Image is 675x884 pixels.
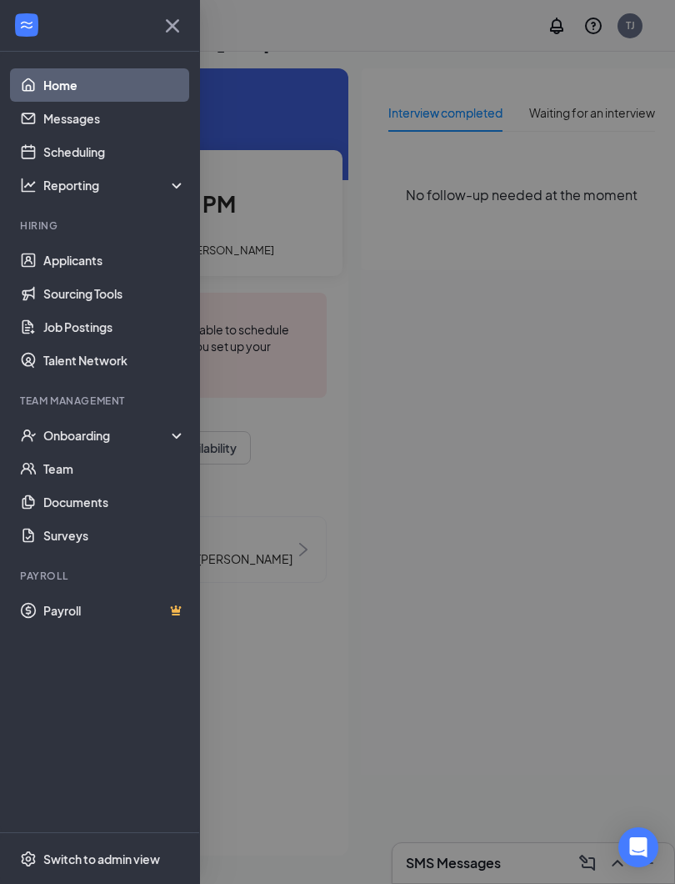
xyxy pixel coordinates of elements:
[20,851,37,867] svg: Settings
[159,13,186,39] svg: Cross
[43,427,172,444] div: Onboarding
[43,519,186,552] a: Surveys
[43,277,186,310] a: Sourcing Tools
[20,427,37,444] svg: UserCheck
[18,17,35,33] svg: WorkstreamLogo
[20,394,182,408] div: Team Management
[20,218,182,233] div: Hiring
[43,135,186,168] a: Scheduling
[20,569,182,583] div: Payroll
[43,310,186,344] a: Job Postings
[43,851,160,867] div: Switch to admin view
[43,177,187,193] div: Reporting
[43,68,186,102] a: Home
[43,485,186,519] a: Documents
[43,452,186,485] a: Team
[43,594,186,627] a: PayrollCrown
[618,827,658,867] div: Open Intercom Messenger
[43,344,186,377] a: Talent Network
[43,102,186,135] a: Messages
[43,244,186,277] a: Applicants
[20,177,37,193] svg: Analysis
